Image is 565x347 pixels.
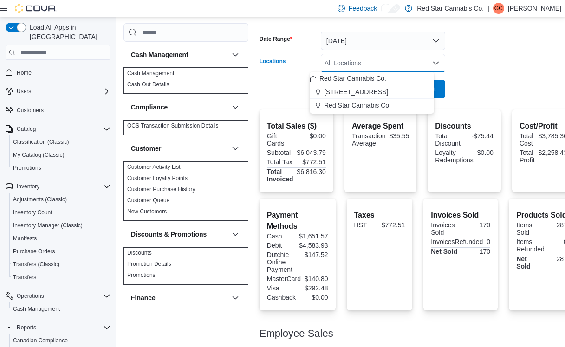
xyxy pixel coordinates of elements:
[230,292,241,303] button: Finance
[9,232,114,245] button: Manifests
[17,123,110,135] span: Catalog
[9,219,114,232] button: Inventory Manager (Classic)
[9,148,114,161] button: My Catalog (Classic)
[299,294,328,301] div: $0.00
[267,242,295,249] div: Debit
[267,168,293,183] strong: Total Invoiced
[9,258,114,271] button: Transfers (Classic)
[297,149,326,156] div: $6,043.79
[462,221,490,229] div: 170
[487,3,489,14] p: |
[435,121,494,132] h2: Discounts
[466,132,494,140] div: -$75.44
[123,120,248,135] div: Compliance
[2,122,114,135] button: Catalog
[267,251,296,273] div: Dutchie Online Payment
[230,49,241,60] button: Cash Management
[493,3,504,14] div: Gianfranco Catalano
[15,4,57,13] img: Cova
[354,210,405,221] h2: Taxes
[131,230,207,239] h3: Discounts & Promotions
[462,248,490,255] div: 170
[432,59,440,67] button: Close list of options
[131,144,161,153] h3: Customer
[17,69,32,77] span: Home
[13,207,110,218] span: Inventory Count
[13,335,110,346] span: Canadian Compliance
[267,275,301,283] div: MasterCard
[17,107,44,114] span: Customers
[17,290,44,302] button: Operations
[13,220,110,231] span: Inventory Manager (Classic)
[26,23,110,41] span: Load All Apps in [GEOGRAPHIC_DATA]
[2,180,114,193] button: Inventory
[13,151,65,159] span: My Catalog (Classic)
[17,123,36,135] button: Catalog
[123,161,248,221] div: Customer
[17,105,44,116] a: Customers
[13,164,41,172] span: Promotions
[17,125,36,133] span: Catalog
[267,132,295,147] div: Gift Cards
[13,233,110,244] span: Manifests
[516,238,545,253] div: Items Refunded
[305,275,328,283] div: $140.80
[230,229,241,240] button: Discounts & Promotions
[516,221,540,236] div: Items Sold
[260,58,286,65] label: Locations
[13,209,52,216] span: Inventory Count
[297,168,326,175] div: $6,816.30
[13,220,83,231] a: Inventory Manager (Classic)
[17,67,32,78] a: Home
[13,162,41,173] a: Promotions
[13,194,110,205] span: Adjustments (Classic)
[267,121,326,132] h2: Total Sales ($)
[13,272,36,283] a: Transfers
[17,181,110,192] span: Inventory
[127,122,219,129] a: OCS Transaction Submission Details
[431,221,459,236] div: Invoices Sold
[13,136,69,148] a: Classification (Classic)
[267,210,328,232] h2: Payment Methods
[13,138,69,146] span: Classification (Classic)
[9,193,114,206] button: Adjustments (Classic)
[299,232,328,240] div: $1,651.57
[13,259,110,270] span: Transfers (Classic)
[131,230,228,239] button: Discounts & Promotions
[431,238,483,245] div: InvoicesRefunded
[13,303,60,315] a: Cash Management
[417,3,484,14] p: Red Star Cannabis Co.
[354,221,378,229] div: HST
[9,334,114,347] button: Canadian Compliance
[267,158,295,166] div: Total Tax
[131,144,228,153] button: Customer
[17,322,36,333] button: Reports
[17,181,39,192] button: Inventory
[13,248,55,255] span: Purchase Orders
[131,293,156,302] h3: Finance
[298,158,326,166] div: $772.51
[13,259,59,270] a: Transfers (Classic)
[267,232,295,240] div: Cash
[267,149,293,156] div: Subtotal
[381,4,400,13] input: Dark Mode
[127,208,167,215] a: New Customers
[17,322,110,333] span: Reports
[9,161,114,174] button: Promotions
[477,149,494,156] div: $0.00
[319,74,386,83] span: Red Star Cannabis Co.
[17,290,110,302] span: Operations
[13,246,55,257] a: Purchase Orders
[17,324,36,331] span: Reports
[2,103,114,117] button: Customers
[127,250,152,256] a: Discounts
[321,32,445,50] button: [DATE]
[324,87,388,96] span: [STREET_ADDRESS]
[17,88,31,95] span: Users
[17,86,31,97] button: Users
[13,261,59,268] span: Transfers (Classic)
[127,197,169,204] a: Customer Queue
[267,294,296,301] div: Cashback
[127,175,188,181] a: Customer Loyalty Points
[9,135,114,148] button: Classification (Classic)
